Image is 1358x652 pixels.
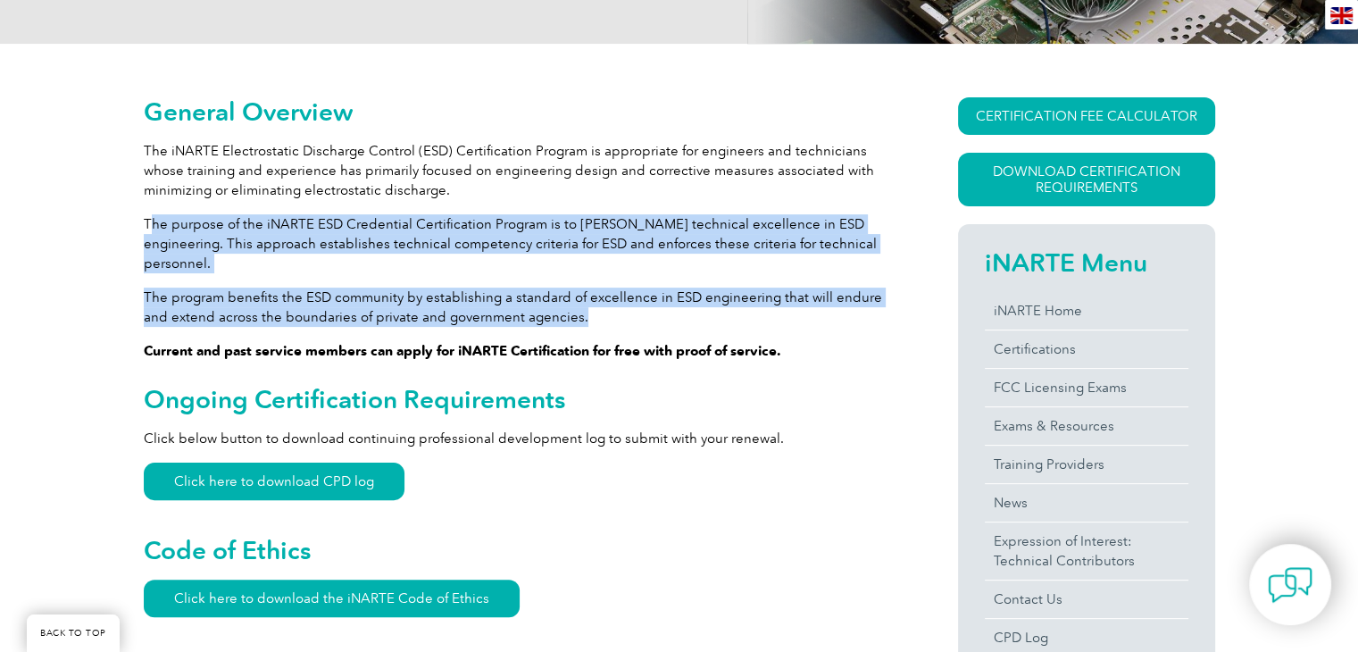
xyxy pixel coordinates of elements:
p: Click below button to download continuing professional development log to submit with your renewal. [144,429,894,448]
a: Exams & Resources [985,407,1188,445]
h2: iNARTE Menu [985,248,1188,277]
img: contact-chat.png [1268,563,1312,607]
a: FCC Licensing Exams [985,369,1188,406]
p: The iNARTE Electrostatic Discharge Control (ESD) Certification Program is appropriate for enginee... [144,141,894,200]
a: News [985,484,1188,522]
a: iNARTE Home [985,292,1188,330]
a: Download Certification Requirements [958,153,1215,206]
img: en [1330,7,1353,24]
a: BACK TO TOP [27,614,120,652]
strong: Current and past service members can apply for iNARTE Certification for free with proof of service. [144,343,781,359]
a: Expression of Interest:Technical Contributors [985,522,1188,580]
h2: Code of Ethics [144,536,894,564]
a: Contact Us [985,581,1188,618]
a: Certifications [985,330,1188,368]
a: Training Providers [985,446,1188,483]
p: The purpose of the iNARTE ESD Credential Certification Program is to [PERSON_NAME] technical exce... [144,214,894,273]
a: Click here to download CPD log [144,463,404,500]
a: Click here to download the iNARTE Code of Ethics [144,580,520,617]
a: CERTIFICATION FEE CALCULATOR [958,97,1215,135]
h2: General Overview [144,97,894,126]
h2: Ongoing Certification Requirements [144,385,894,414]
p: The program benefits the ESD community by establishing a standard of excellence in ESD engineerin... [144,288,894,327]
